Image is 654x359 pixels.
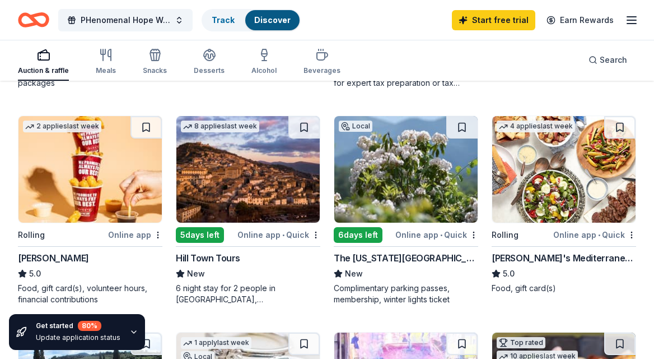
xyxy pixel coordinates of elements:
[194,66,225,75] div: Desserts
[81,13,170,27] span: PHenomenal Hope Walk [US_STATE]
[18,251,89,265] div: [PERSON_NAME]
[18,228,45,242] div: Rolling
[334,116,478,223] img: Image for The North Carolina Arboretum
[492,116,636,294] a: Image for Taziki's Mediterranean Cafe4 applieslast weekRollingOnline app•Quick[PERSON_NAME]'s Med...
[497,121,575,132] div: 4 applies last week
[181,337,251,349] div: 1 apply last week
[176,116,320,223] img: Image for Hill Town Tours
[23,121,101,132] div: 2 applies last week
[108,228,162,242] div: Online app
[334,116,478,305] a: Image for The North Carolina ArboretumLocal6days leftOnline app•QuickThe [US_STATE][GEOGRAPHIC_DA...
[492,116,636,223] img: Image for Taziki's Mediterranean Cafe
[18,116,162,305] a: Image for Sheetz2 applieslast weekRollingOnline app[PERSON_NAME]5.0Food, gift card(s), volunteer ...
[143,44,167,81] button: Snacks
[282,231,284,240] span: •
[497,337,545,348] div: Top rated
[143,66,167,75] div: Snacks
[395,228,478,242] div: Online app Quick
[303,44,340,81] button: Beverages
[176,227,224,243] div: 5 days left
[251,66,277,75] div: Alcohol
[540,10,620,30] a: Earn Rewards
[181,121,259,132] div: 8 applies last week
[29,267,41,280] span: 5.0
[96,66,116,75] div: Meals
[254,15,291,25] a: Discover
[334,227,382,243] div: 6 days left
[503,267,515,280] span: 5.0
[580,49,636,71] button: Search
[18,7,49,33] a: Home
[440,231,442,240] span: •
[36,321,120,331] div: Get started
[598,231,600,240] span: •
[176,283,320,305] div: 6 night stay for 2 people in [GEOGRAPHIC_DATA], [GEOGRAPHIC_DATA]
[176,116,320,305] a: Image for Hill Town Tours 8 applieslast week5days leftOnline app•QuickHill Town ToursNew6 night s...
[492,251,636,265] div: [PERSON_NAME]'s Mediterranean Cafe
[303,66,340,75] div: Beverages
[18,116,162,223] img: Image for Sheetz
[600,53,627,67] span: Search
[452,10,535,30] a: Start free trial
[492,283,636,294] div: Food, gift card(s)
[78,321,101,331] div: 80 %
[18,283,162,305] div: Food, gift card(s), volunteer hours, financial contributions
[176,251,240,265] div: Hill Town Tours
[36,333,120,342] div: Update application status
[251,44,277,81] button: Alcohol
[187,267,205,280] span: New
[202,9,301,31] button: TrackDiscover
[194,44,225,81] button: Desserts
[339,121,372,132] div: Local
[212,15,234,25] a: Track
[334,283,478,305] div: Complimentary parking passes, membership, winter lights ticket
[334,251,478,265] div: The [US_STATE][GEOGRAPHIC_DATA]
[18,44,69,81] button: Auction & raffle
[553,228,636,242] div: Online app Quick
[492,228,518,242] div: Rolling
[18,66,69,75] div: Auction & raffle
[345,267,363,280] span: New
[58,9,193,31] button: PHenomenal Hope Walk [US_STATE]
[96,44,116,81] button: Meals
[237,228,320,242] div: Online app Quick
